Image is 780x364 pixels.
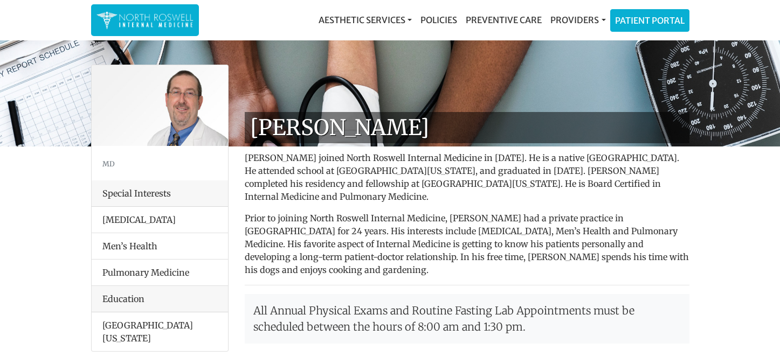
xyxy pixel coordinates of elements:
[92,259,228,286] li: Pulmonary Medicine
[92,180,228,207] div: Special Interests
[92,312,228,351] li: [GEOGRAPHIC_DATA][US_STATE]
[92,207,228,233] li: [MEDICAL_DATA]
[245,294,689,344] p: All Annual Physical Exams and Routine Fasting Lab Appointments must be scheduled between the hour...
[92,65,228,146] img: Dr. George Kanes
[314,9,416,31] a: Aesthetic Services
[245,212,689,276] p: Prior to joining North Roswell Internal Medicine, [PERSON_NAME] had a private practice in [GEOGRA...
[102,159,115,168] small: MD
[245,151,689,203] p: [PERSON_NAME] joined North Roswell Internal Medicine in [DATE]. He is a native [GEOGRAPHIC_DATA]....
[92,233,228,260] li: Men’s Health
[416,9,461,31] a: Policies
[546,9,610,31] a: Providers
[611,10,689,31] a: Patient Portal
[96,10,194,31] img: North Roswell Internal Medicine
[245,112,689,143] h1: [PERSON_NAME]
[461,9,546,31] a: Preventive Care
[92,286,228,312] div: Education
